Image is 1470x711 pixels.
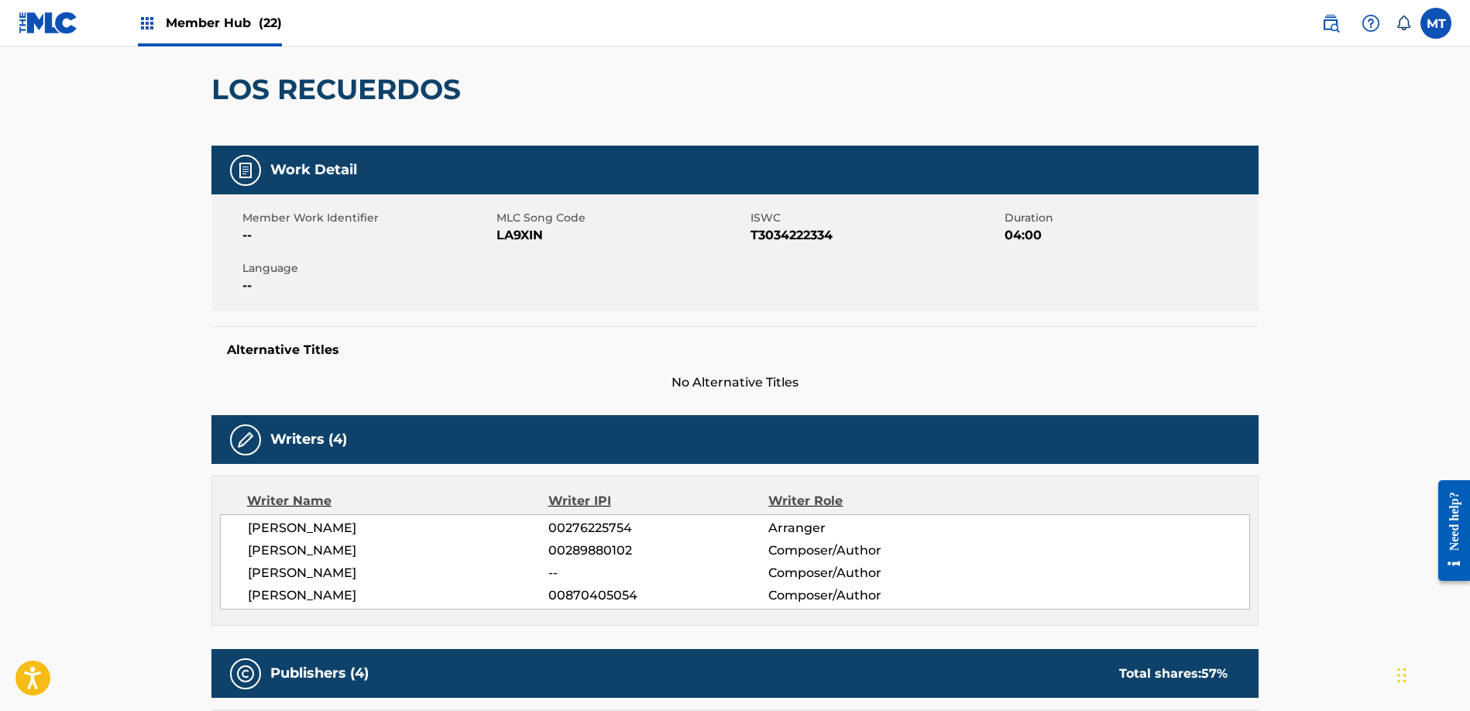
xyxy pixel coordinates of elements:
[242,226,493,245] span: --
[548,492,769,510] div: Writer IPI
[166,14,282,32] span: Member Hub
[247,492,548,510] div: Writer Name
[248,519,548,538] span: [PERSON_NAME]
[750,226,1001,245] span: T3034222334
[1393,637,1470,711] iframe: Chat Widget
[1396,15,1411,31] div: Notifications
[548,586,768,605] span: 00870405054
[1355,8,1386,39] div: Help
[1005,210,1255,226] span: Duration
[1420,8,1451,39] div: User Menu
[1427,469,1470,593] iframe: Resource Center
[236,665,255,683] img: Publishers
[1397,652,1406,699] div: Drag
[768,519,969,538] span: Arranger
[1005,226,1255,245] span: 04:00
[548,564,768,582] span: --
[227,342,1243,358] h5: Alternative Titles
[211,72,469,107] h2: LOS RECUERDOS
[768,492,969,510] div: Writer Role
[1362,14,1380,33] img: help
[248,586,548,605] span: [PERSON_NAME]
[270,161,357,179] h5: Work Detail
[242,260,493,276] span: Language
[236,431,255,449] img: Writers
[768,586,969,605] span: Composer/Author
[242,210,493,226] span: Member Work Identifier
[1315,8,1346,39] a: Public Search
[242,276,493,295] span: --
[248,541,548,560] span: [PERSON_NAME]
[270,431,347,448] h5: Writers (4)
[548,519,768,538] span: 00276225754
[248,564,548,582] span: [PERSON_NAME]
[768,564,969,582] span: Composer/Author
[236,161,255,180] img: Work Detail
[259,15,282,30] span: (22)
[1321,14,1340,33] img: search
[750,210,1001,226] span: ISWC
[1119,665,1228,683] div: Total shares:
[19,12,78,34] img: MLC Logo
[270,665,369,682] h5: Publishers (4)
[548,541,768,560] span: 00289880102
[1201,666,1228,681] span: 57 %
[211,373,1259,392] span: No Alternative Titles
[138,14,156,33] img: Top Rightsholders
[768,541,969,560] span: Composer/Author
[496,226,747,245] span: LA9XIN
[496,210,747,226] span: MLC Song Code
